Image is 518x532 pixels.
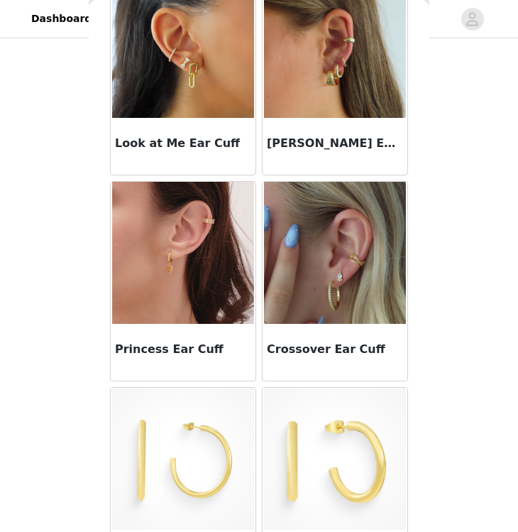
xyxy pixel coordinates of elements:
div: avatar [465,8,479,31]
h3: [PERSON_NAME] Ear Cuff [267,135,403,152]
img: Beverly Hills 2.0 Hoops [264,388,406,530]
a: Dashboard [23,3,100,35]
h3: Crossover Ear Cuff [267,341,403,358]
img: Beverly Hills Hoops [112,388,254,530]
img: Princess Ear Cuff [112,182,254,324]
img: Crossover Ear Cuff [264,182,406,324]
h3: Princess Ear Cuff [115,341,251,358]
h3: Look at Me Ear Cuff [115,135,251,152]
